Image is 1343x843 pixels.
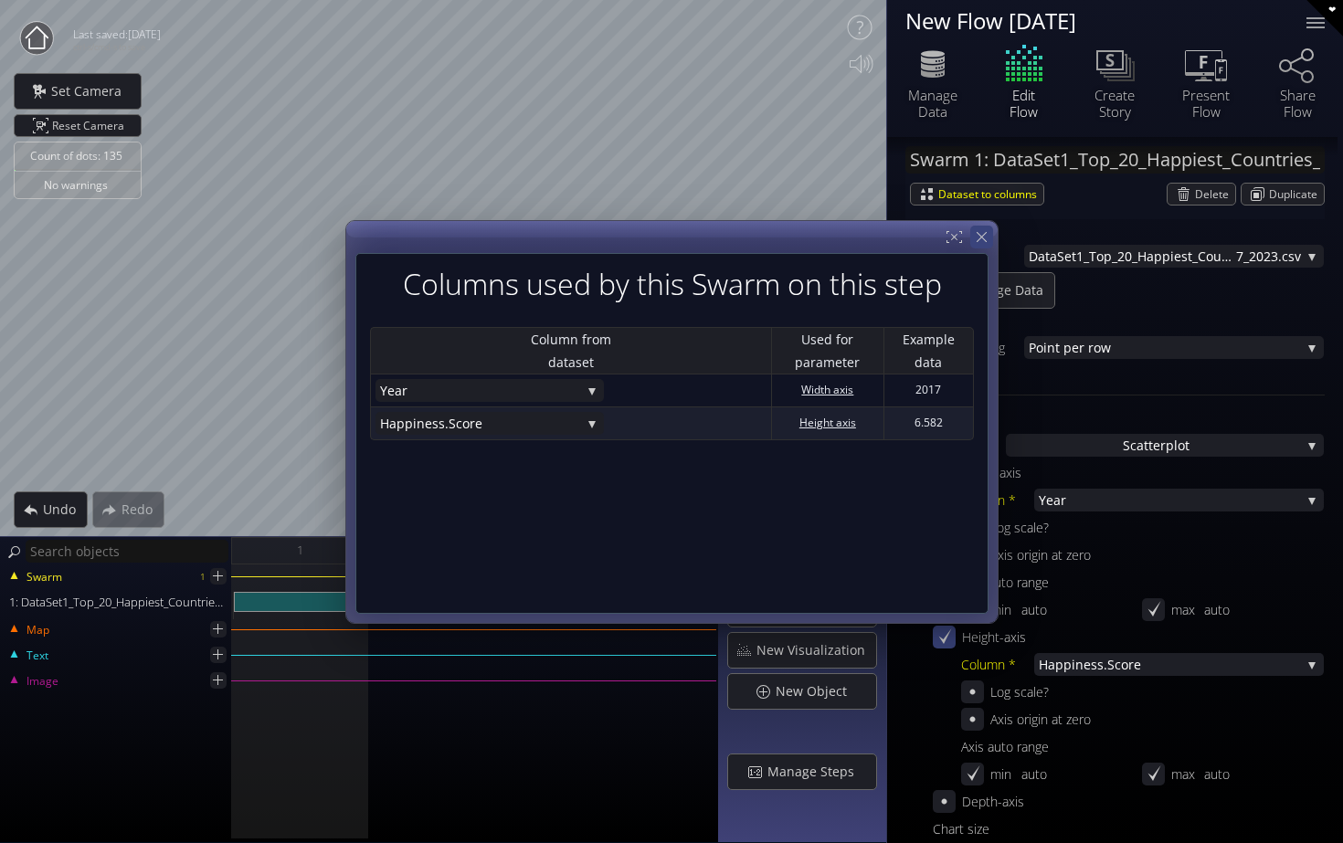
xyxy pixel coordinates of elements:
span: Manage Steps [767,763,865,781]
div: auto [1204,763,1325,785]
h2: Columns used by this Swarm on this step [402,268,941,300]
div: Log scale? [990,516,1049,539]
span: S [1123,434,1130,457]
div: Axis origin at zero [990,708,1091,731]
div: Present Flow [1174,87,1238,120]
div: max [1171,763,1195,785]
div: Height-axis [962,626,1053,648]
span: Year [380,379,581,402]
div: Depth-axis [962,790,1053,813]
div: auto [1021,763,1142,785]
div: Data [905,220,1302,243]
div: 1: DataSet1_Top_20_Happiest_Countries_2017_2023.csv [2,592,233,612]
span: Swarm [26,569,62,585]
span: Delete [1195,184,1235,205]
span: Image [26,673,58,690]
div: min [990,598,1011,621]
span: Reset Camera [52,115,131,136]
td: 6.582 [883,407,973,440]
div: Chart [905,409,1302,432]
div: Create Story [1083,87,1147,120]
span: Duplicate [1269,184,1324,205]
span: New Visualization [756,641,876,659]
span: Dataset to columns [938,184,1043,205]
span: Manage Data [961,281,1054,300]
div: auto [1021,598,1142,621]
div: New Flow [DATE] [905,9,1284,32]
th: Column from dataset [370,327,771,374]
div: Axis auto range [961,735,1324,758]
span: ness.Score [1075,653,1301,676]
span: DataSet1_Top_20_Happiest_Countries_201 [1029,245,1236,268]
div: Width-axis [962,461,1053,484]
div: Axis origin at zero [990,543,1091,566]
input: Search objects [26,540,228,563]
div: Width axis [776,383,878,398]
div: min [990,763,1011,785]
span: Poi [1029,336,1047,359]
div: Manage Data [901,87,965,120]
div: Height axis [776,416,878,431]
div: Log scale? [990,680,1049,703]
span: Year [1039,489,1301,511]
th: Used for parameter [770,327,883,374]
span: New Object [775,682,858,701]
div: Undo action [14,491,88,528]
span: Set Camera [50,82,132,100]
span: Undo [42,501,87,519]
span: Map [26,622,49,638]
span: catterplot [1130,434,1190,457]
span: nt per row [1047,336,1301,359]
span: Text [26,648,48,664]
div: Using meters [933,817,1324,840]
div: Share Flow [1265,87,1329,120]
span: 1 [297,539,303,562]
td: 2017 [883,374,973,407]
th: Example data [883,327,973,374]
div: max [1171,598,1195,621]
span: ness.Score [417,412,581,435]
span: 7_2023.csv [1236,245,1301,268]
span: Happi [380,412,417,435]
div: Axis auto range [961,571,1324,594]
div: Column * [961,653,1034,676]
span: Happi [1039,653,1075,676]
div: auto [1204,598,1325,621]
div: 1 [200,565,206,588]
